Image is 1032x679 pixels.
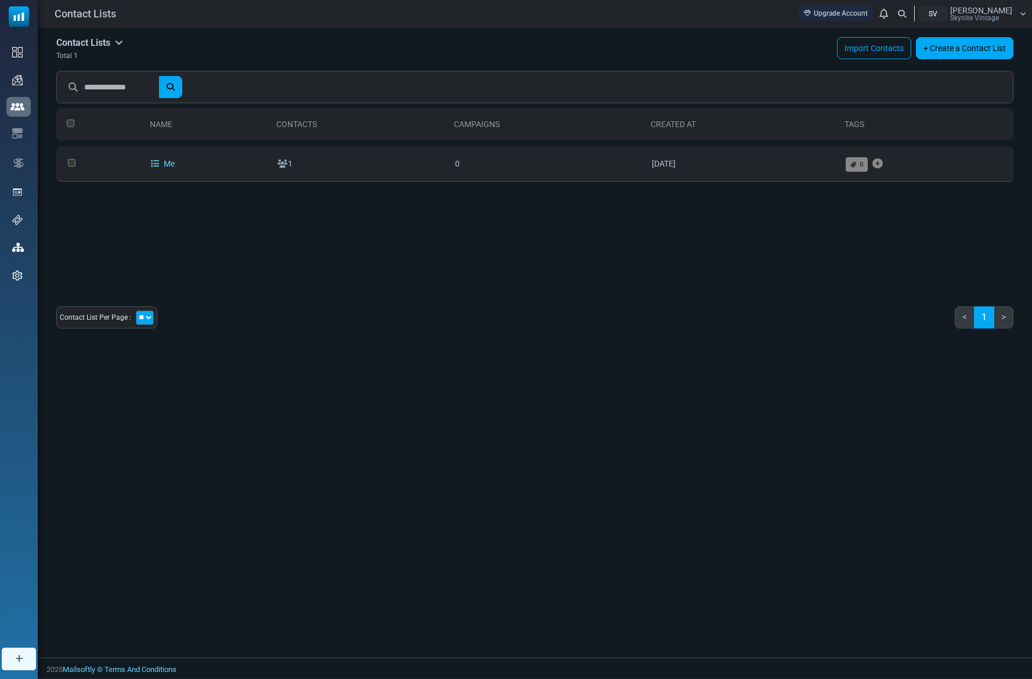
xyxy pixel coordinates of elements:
[104,665,176,674] a: Terms And Conditions
[950,15,999,21] span: Skynite Vintage
[63,665,103,674] a: Mailsoftly ©
[56,37,123,48] h5: Contact Lists
[646,146,840,182] td: [DATE]
[918,6,947,21] div: SV
[845,120,864,129] a: Tags
[56,52,72,60] span: Total
[104,665,176,674] span: translation missing: en.layouts.footer.terms_and_conditions
[846,157,868,172] a: 0
[950,6,1012,15] span: [PERSON_NAME]
[872,152,883,175] a: Add Tag
[918,6,1026,21] a: SV [PERSON_NAME] Skynite Vintage
[9,6,29,27] img: mailsoftly_icon_blue_white.svg
[454,120,500,129] a: Campaigns
[151,159,175,168] a: Me
[12,215,23,225] img: support-icon.svg
[10,103,24,111] img: contacts-icon-active.svg
[837,37,911,59] a: Import Contacts
[12,47,23,57] img: dashboard-icon.svg
[150,120,172,129] a: Name
[955,306,1013,338] nav: Page
[276,120,317,129] a: Contacts
[449,146,646,182] td: 0
[798,6,874,21] a: Upgrade Account
[12,270,23,281] img: settings-icon.svg
[651,120,696,129] a: Created At
[12,128,23,139] img: email-templates-icon.svg
[12,187,23,197] img: landing_pages.svg
[55,6,116,21] span: Contact Lists
[916,37,1013,59] a: + Create a Contact List
[12,75,23,85] img: campaigns-icon.png
[272,146,449,182] td: 1
[860,160,864,168] span: 0
[60,312,131,323] span: Contact List Per Page :
[74,52,78,60] span: 1
[974,306,994,328] a: 1
[12,156,25,169] img: workflow.svg
[38,658,1032,678] footer: 2025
